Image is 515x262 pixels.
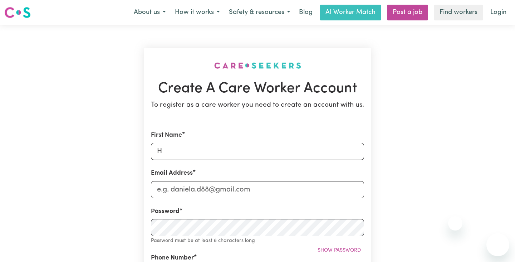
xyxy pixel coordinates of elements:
[151,131,182,140] label: First Name
[486,5,511,20] a: Login
[318,248,361,253] span: Show password
[320,5,381,20] a: AI Worker Match
[151,80,364,97] h1: Create A Care Worker Account
[170,5,224,20] button: How it works
[486,233,509,256] iframe: Button to launch messaging window
[4,4,31,21] a: Careseekers logo
[151,100,364,111] p: To register as a care worker you need to create an account with us.
[314,245,364,256] button: Show password
[434,5,483,20] a: Find workers
[151,169,193,178] label: Email Address
[129,5,170,20] button: About us
[4,6,31,19] img: Careseekers logo
[151,238,255,243] small: Password must be at least 8 characters long
[224,5,295,20] button: Safety & resources
[295,5,317,20] a: Blog
[151,143,364,160] input: e.g. Daniela
[448,216,462,231] iframe: Close message
[151,181,364,198] input: e.g. daniela.d88@gmail.com
[151,207,180,216] label: Password
[387,5,428,20] a: Post a job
